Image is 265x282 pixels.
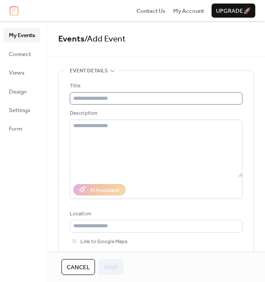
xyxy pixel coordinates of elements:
span: Event details [70,67,108,75]
img: logo [10,6,19,15]
a: Settings [4,103,40,117]
span: Link to Google Maps [80,237,128,246]
a: Design [4,84,40,98]
a: Connect [4,47,40,61]
span: / Add Event [84,31,126,47]
a: Form [4,121,40,135]
span: Form [9,124,23,133]
a: Contact Us [136,6,166,15]
span: My Account [173,7,204,15]
div: Location [70,210,241,218]
a: My Account [173,6,204,15]
button: Upgrade🚀 [212,4,255,18]
div: Title [70,82,241,90]
span: Design [9,87,26,96]
a: Events [58,31,84,47]
a: Views [4,65,40,79]
span: Contact Us [136,7,166,15]
div: Description [70,109,241,118]
span: Cancel [67,263,90,272]
button: Cancel [61,259,95,275]
span: Views [9,68,24,77]
span: Settings [9,106,30,115]
span: Connect [9,50,31,59]
span: My Events [9,31,35,40]
span: Upgrade 🚀 [216,7,251,15]
a: My Events [4,28,40,42]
